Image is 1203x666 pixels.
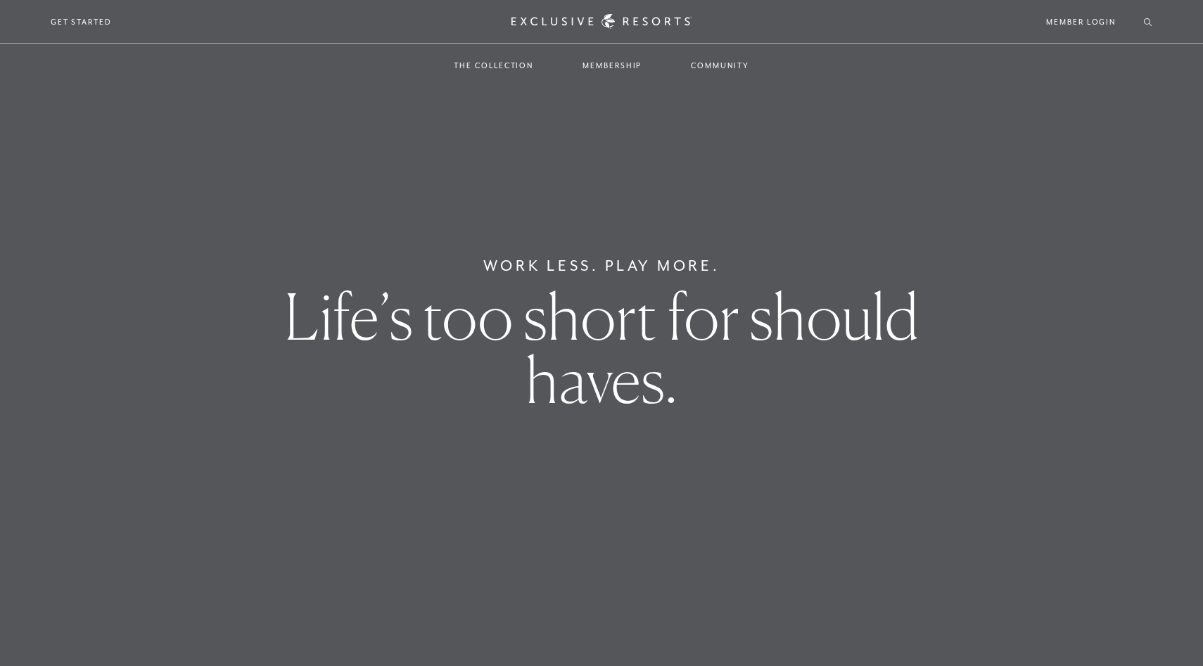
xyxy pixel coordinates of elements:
[210,285,993,411] h1: Life’s too short for should haves.
[440,45,547,86] a: The Collection
[1046,15,1116,28] a: Member Login
[677,45,763,86] a: Community
[51,15,112,28] a: Get Started
[483,255,720,277] h6: Work Less. Play More.
[568,45,656,86] a: Membership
